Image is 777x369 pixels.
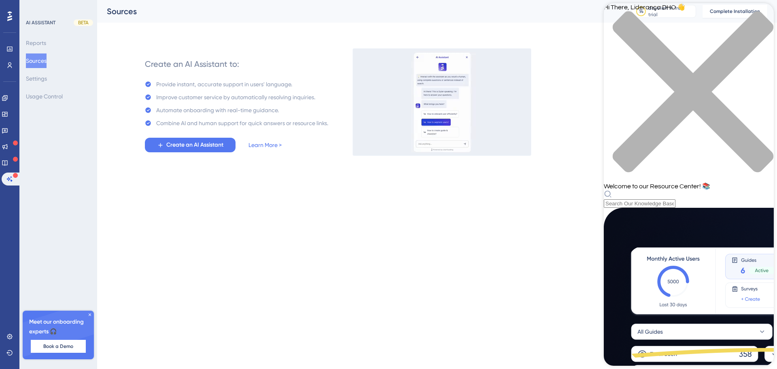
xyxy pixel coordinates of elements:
[107,6,611,17] div: Sources
[43,343,73,350] span: Book a Demo
[156,118,328,128] div: Combine AI and human support for quick answers or resource links.
[248,140,282,150] a: Learn More >
[156,105,279,115] div: Automate onboarding with real-time guidance.
[26,53,47,68] button: Sources
[2,2,22,22] button: Open AI Assistant Launcher
[156,92,315,102] div: Improve customer service by automatically resolving inquiries.
[26,36,46,50] button: Reports
[352,48,531,156] img: 536038c8a6906fa413afa21d633a6c1c.gif
[74,19,93,26] div: BETA
[29,317,87,337] span: Meet our onboarding experts 🎧
[156,79,292,89] div: Provide instant, accurate support in users' language.
[5,5,19,19] img: launcher-image-alternative-text
[26,89,63,104] button: Usage Control
[145,58,239,70] div: Create an AI Assistant to:
[19,2,51,12] span: Need Help?
[26,19,55,26] div: AI ASSISTANT
[166,140,223,150] span: Create an AI Assistant
[26,71,47,86] button: Settings
[31,340,86,353] button: Book a Demo
[145,138,236,152] button: Create an AI Assistant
